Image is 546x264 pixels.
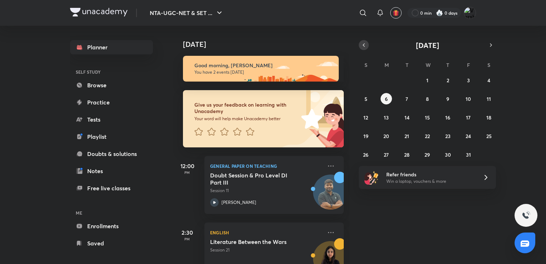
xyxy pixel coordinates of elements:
abbr: Sunday [364,62,367,68]
abbr: October 23, 2025 [445,133,451,140]
abbr: October 31, 2025 [466,151,471,158]
button: October 22, 2025 [422,130,433,142]
a: Planner [70,40,153,54]
abbr: October 4, 2025 [487,77,490,84]
abbr: October 20, 2025 [383,133,389,140]
button: October 20, 2025 [381,130,392,142]
a: Practice [70,95,153,109]
abbr: October 13, 2025 [384,114,389,121]
button: October 26, 2025 [360,149,372,160]
button: October 31, 2025 [463,149,474,160]
abbr: October 18, 2025 [486,114,491,121]
button: October 8, 2025 [422,93,433,104]
abbr: Friday [467,62,470,68]
a: Tests [70,112,153,127]
abbr: October 27, 2025 [384,151,389,158]
abbr: October 10, 2025 [466,96,471,102]
img: Company Logo [70,8,128,16]
abbr: Monday [384,62,389,68]
button: October 5, 2025 [360,93,372,104]
button: October 4, 2025 [483,74,495,86]
abbr: October 19, 2025 [363,133,368,140]
p: English [210,228,322,237]
button: October 6, 2025 [381,93,392,104]
button: NTA-UGC-NET & SET ... [145,6,228,20]
abbr: Tuesday [406,62,408,68]
h6: ME [70,207,153,219]
button: October 21, 2025 [401,130,413,142]
button: October 7, 2025 [401,93,413,104]
button: [DATE] [369,40,486,50]
a: Company Logo [70,8,128,18]
abbr: October 21, 2025 [404,133,409,140]
abbr: October 25, 2025 [486,133,492,140]
a: Enrollments [70,219,153,233]
button: October 30, 2025 [442,149,453,160]
abbr: October 11, 2025 [487,96,491,102]
button: October 28, 2025 [401,149,413,160]
p: PM [173,237,202,241]
h6: Good morning, [PERSON_NAME] [194,62,332,69]
h6: Refer friends [386,171,474,178]
button: October 11, 2025 [483,93,495,104]
abbr: October 29, 2025 [425,151,430,158]
abbr: October 22, 2025 [425,133,430,140]
h5: 12:00 [173,162,202,170]
abbr: October 17, 2025 [466,114,471,121]
a: Playlist [70,129,153,144]
button: October 19, 2025 [360,130,372,142]
img: morning [183,56,339,82]
h5: Literature Between the Wars [210,238,299,245]
button: October 14, 2025 [401,112,413,123]
h5: 2:30 [173,228,202,237]
button: October 18, 2025 [483,112,495,123]
abbr: October 2, 2025 [447,77,449,84]
p: Session 11 [210,187,322,194]
p: Win a laptop, vouchers & more [386,178,474,185]
abbr: Saturday [487,62,490,68]
img: avatar [393,10,399,16]
abbr: October 14, 2025 [404,114,409,121]
button: October 2, 2025 [442,74,453,86]
a: Free live classes [70,181,153,195]
abbr: October 16, 2025 [445,114,450,121]
abbr: October 30, 2025 [445,151,451,158]
button: avatar [390,7,402,19]
abbr: October 24, 2025 [466,133,471,140]
abbr: October 1, 2025 [426,77,428,84]
p: You have 2 events [DATE] [194,69,332,75]
button: October 15, 2025 [422,112,433,123]
abbr: October 26, 2025 [363,151,368,158]
abbr: October 6, 2025 [385,96,388,102]
p: Session 21 [210,247,322,253]
img: Varsha V [464,7,476,19]
p: PM [173,170,202,175]
abbr: Thursday [446,62,449,68]
abbr: Wednesday [426,62,431,68]
button: October 17, 2025 [463,112,474,123]
button: October 3, 2025 [463,74,474,86]
p: Your word will help make Unacademy better [194,116,299,122]
abbr: October 12, 2025 [363,114,368,121]
a: Browse [70,78,153,92]
button: October 29, 2025 [422,149,433,160]
abbr: October 15, 2025 [425,114,430,121]
button: October 16, 2025 [442,112,453,123]
img: streak [436,9,443,16]
p: General Paper on Teaching [210,162,322,170]
abbr: October 28, 2025 [404,151,409,158]
img: feedback_image [277,90,344,147]
h6: Give us your feedback on learning with Unacademy [194,102,299,114]
a: Notes [70,164,153,178]
abbr: October 3, 2025 [467,77,470,84]
h4: [DATE] [183,40,351,49]
h5: Doubt Session & Pro Level DI Part III [210,172,299,186]
button: October 23, 2025 [442,130,453,142]
h6: SELF STUDY [70,66,153,78]
img: referral [364,170,379,185]
abbr: October 9, 2025 [446,96,449,102]
button: October 27, 2025 [381,149,392,160]
a: Saved [70,236,153,250]
abbr: October 8, 2025 [426,96,429,102]
button: October 25, 2025 [483,130,495,142]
